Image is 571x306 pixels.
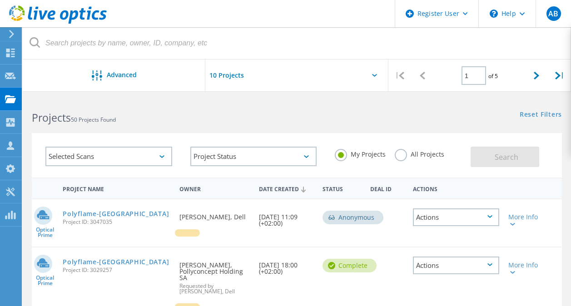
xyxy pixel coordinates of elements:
[175,247,254,303] div: [PERSON_NAME], Pollyconcept Holding SA
[488,72,498,80] span: of 5
[254,247,318,284] div: [DATE] 18:00 (+02:00)
[395,149,444,158] label: All Projects
[323,211,383,224] div: Anonymous
[323,259,377,272] div: Complete
[175,180,254,197] div: Owner
[366,180,408,197] div: Deal Id
[520,111,562,119] a: Reset Filters
[508,214,541,227] div: More Info
[254,180,318,197] div: Date Created
[45,147,172,166] div: Selected Scans
[58,180,175,197] div: Project Name
[388,59,411,92] div: |
[490,10,498,18] svg: \n
[413,208,499,226] div: Actions
[190,147,317,166] div: Project Status
[495,152,518,162] span: Search
[32,275,58,286] span: Optical Prime
[471,147,539,167] button: Search
[548,59,571,92] div: |
[32,227,58,238] span: Optical Prime
[175,199,254,229] div: [PERSON_NAME], Dell
[508,262,541,275] div: More Info
[107,72,137,78] span: Advanced
[9,19,107,25] a: Live Optics Dashboard
[548,10,558,17] span: AB
[63,267,170,273] span: Project ID: 3029257
[63,211,169,217] a: Polyflame-[GEOGRAPHIC_DATA]
[335,149,386,158] label: My Projects
[413,257,499,274] div: Actions
[408,180,504,197] div: Actions
[63,219,170,225] span: Project ID: 3047035
[254,199,318,236] div: [DATE] 11:09 (+02:00)
[71,116,116,123] span: 50 Projects Found
[318,180,366,197] div: Status
[179,283,250,294] span: Requested by [PERSON_NAME], Dell
[63,259,169,265] a: Polyflame-[GEOGRAPHIC_DATA]
[32,110,71,125] b: Projects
